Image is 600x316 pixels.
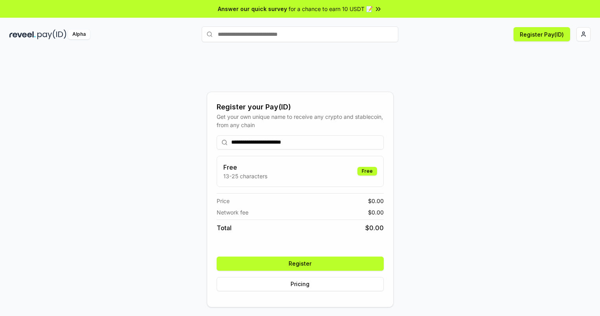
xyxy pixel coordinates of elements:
[223,163,267,172] h3: Free
[217,223,232,233] span: Total
[289,5,373,13] span: for a chance to earn 10 USDT 📝
[513,27,570,41] button: Register Pay(ID)
[217,277,384,291] button: Pricing
[357,167,377,176] div: Free
[217,197,230,205] span: Price
[217,257,384,271] button: Register
[9,30,36,39] img: reveel_dark
[217,208,248,216] span: Network fee
[368,197,384,205] span: $ 0.00
[365,223,384,233] span: $ 0.00
[218,5,287,13] span: Answer our quick survey
[223,172,267,180] p: 13-25 characters
[68,30,90,39] div: Alpha
[37,30,66,39] img: pay_id
[368,208,384,216] span: $ 0.00
[217,113,384,129] div: Get your own unique name to receive any crypto and stablecoin, from any chain
[217,102,384,113] div: Register your Pay(ID)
